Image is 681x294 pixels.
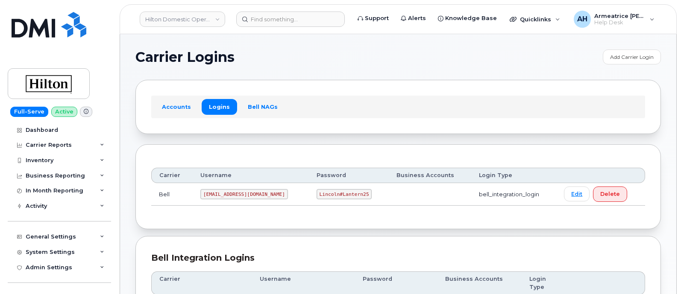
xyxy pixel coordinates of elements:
[309,168,389,183] th: Password
[471,183,557,206] td: bell_integration_login
[202,99,237,114] a: Logins
[241,99,285,114] a: Bell NAGs
[135,51,235,64] span: Carrier Logins
[200,189,288,199] code: [EMAIL_ADDRESS][DOMAIN_NAME]
[389,168,471,183] th: Business Accounts
[151,183,193,206] td: Bell
[151,168,193,183] th: Carrier
[193,168,309,183] th: Username
[151,252,645,264] div: Bell Integration Logins
[644,257,675,288] iframe: Messenger Launcher
[317,189,372,199] code: Lincoln#Lantern25
[471,168,557,183] th: Login Type
[600,190,620,198] span: Delete
[155,99,198,114] a: Accounts
[593,186,627,202] button: Delete
[564,186,590,201] a: Edit
[603,49,661,64] a: Add Carrier Login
